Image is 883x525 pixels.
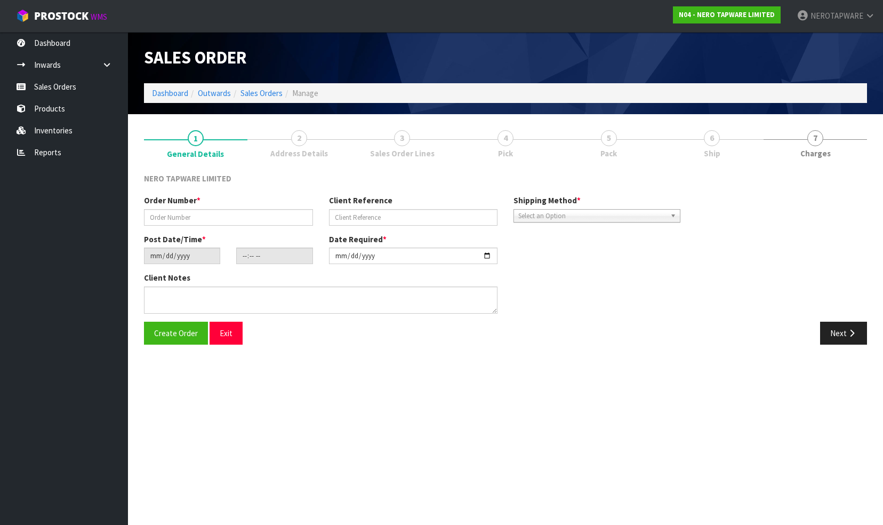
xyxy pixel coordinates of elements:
span: 3 [394,130,410,146]
input: Order Number [144,209,313,226]
span: 1 [188,130,204,146]
label: Client Notes [144,272,190,283]
label: Order Number [144,195,200,206]
span: 6 [704,130,720,146]
span: ProStock [34,9,89,23]
span: Pack [600,148,617,159]
label: Client Reference [329,195,392,206]
span: Manage [292,88,318,98]
span: 5 [601,130,617,146]
span: Sales Order [144,46,247,68]
strong: N04 - NERO TAPWARE LIMITED [679,10,775,19]
span: General Details [144,165,867,353]
span: Sales Order Lines [370,148,435,159]
span: NEROTAPWARE [810,11,863,21]
span: Address Details [270,148,328,159]
label: Date Required [329,234,387,245]
span: NERO TAPWARE LIMITED [144,173,231,184]
label: Shipping Method [513,195,581,206]
span: General Details [167,148,224,160]
a: Outwards [198,88,231,98]
span: Select an Option [518,210,666,222]
input: Client Reference [329,209,498,226]
span: Charges [800,148,831,159]
span: Create Order [154,328,198,338]
label: Post Date/Time [144,234,206,245]
span: 7 [807,130,823,146]
span: 2 [291,130,307,146]
a: Sales Orders [240,88,283,98]
small: WMS [91,12,107,22]
span: Pick [498,148,513,159]
button: Exit [210,322,243,345]
img: cube-alt.png [16,9,29,22]
a: Dashboard [152,88,188,98]
button: Next [820,322,867,345]
span: 4 [497,130,513,146]
button: Create Order [144,322,208,345]
span: Ship [704,148,720,159]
